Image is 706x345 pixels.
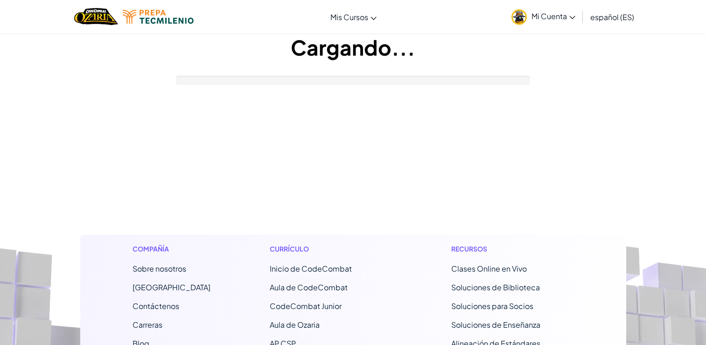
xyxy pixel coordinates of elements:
span: Contáctenos [133,301,179,311]
h1: Currículo [270,244,392,254]
span: Inicio de CodeCombat [270,264,352,273]
a: Mi Cuenta [507,2,580,31]
span: Mi Cuenta [531,11,575,21]
img: avatar [511,9,527,25]
span: español (ES) [590,12,634,22]
h1: Recursos [451,244,574,254]
h1: Compañía [133,244,210,254]
a: español (ES) [586,4,639,29]
span: Mis Cursos [330,12,368,22]
a: Ozaria by CodeCombat logo [74,7,118,26]
a: CodeCombat Junior [270,301,342,311]
img: Home [74,7,118,26]
a: Sobre nosotros [133,264,186,273]
a: Clases Online en Vivo [451,264,527,273]
img: Tecmilenio logo [123,10,194,24]
a: [GEOGRAPHIC_DATA] [133,282,210,292]
a: Aula de CodeCombat [270,282,348,292]
a: Carreras [133,320,162,330]
a: Soluciones de Biblioteca [451,282,540,292]
a: Soluciones para Socios [451,301,533,311]
a: Soluciones de Enseñanza [451,320,540,330]
a: Aula de Ozaria [270,320,320,330]
a: Mis Cursos [326,4,381,29]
